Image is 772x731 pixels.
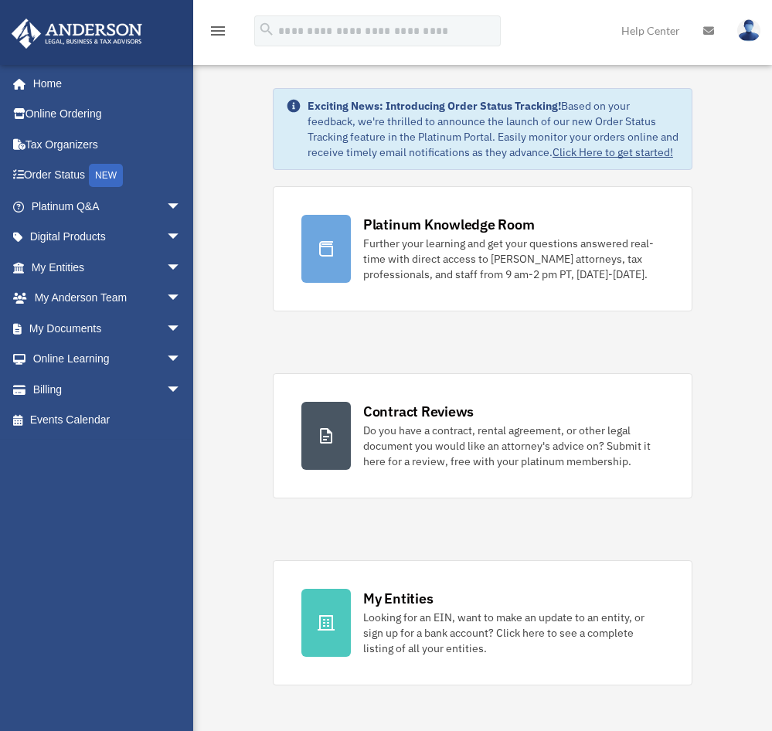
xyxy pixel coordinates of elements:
a: Online Learningarrow_drop_down [11,344,205,375]
a: My Anderson Teamarrow_drop_down [11,283,205,314]
a: Order StatusNEW [11,160,205,192]
span: arrow_drop_down [166,374,197,406]
span: arrow_drop_down [166,252,197,284]
div: NEW [89,164,123,187]
a: Home [11,68,197,99]
div: Do you have a contract, rental agreement, or other legal document you would like an attorney's ad... [363,423,664,469]
i: menu [209,22,227,40]
div: Looking for an EIN, want to make an update to an entity, or sign up for a bank account? Click her... [363,610,664,656]
a: My Entities Looking for an EIN, want to make an update to an entity, or sign up for a bank accoun... [273,560,692,685]
div: Platinum Knowledge Room [363,215,535,234]
a: Events Calendar [11,405,205,436]
a: My Entitiesarrow_drop_down [11,252,205,283]
span: arrow_drop_down [166,313,197,345]
strong: Exciting News: Introducing Order Status Tracking! [308,99,561,113]
a: Billingarrow_drop_down [11,374,205,405]
a: My Documentsarrow_drop_down [11,313,205,344]
a: Online Ordering [11,99,205,130]
a: Digital Productsarrow_drop_down [11,222,205,253]
span: arrow_drop_down [166,283,197,314]
div: Further your learning and get your questions answered real-time with direct access to [PERSON_NAM... [363,236,664,282]
div: Contract Reviews [363,402,474,421]
i: search [258,21,275,38]
img: Anderson Advisors Platinum Portal [7,19,147,49]
span: arrow_drop_down [166,191,197,223]
div: My Entities [363,589,433,608]
div: Based on your feedback, we're thrilled to announce the launch of our new Order Status Tracking fe... [308,98,679,160]
a: Click Here to get started! [553,145,673,159]
span: arrow_drop_down [166,222,197,253]
a: Platinum Q&Aarrow_drop_down [11,191,205,222]
a: Platinum Knowledge Room Further your learning and get your questions answered real-time with dire... [273,186,692,311]
a: Contract Reviews Do you have a contract, rental agreement, or other legal document you would like... [273,373,692,498]
a: Tax Organizers [11,129,205,160]
a: menu [209,27,227,40]
img: User Pic [737,19,760,42]
span: arrow_drop_down [166,344,197,376]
